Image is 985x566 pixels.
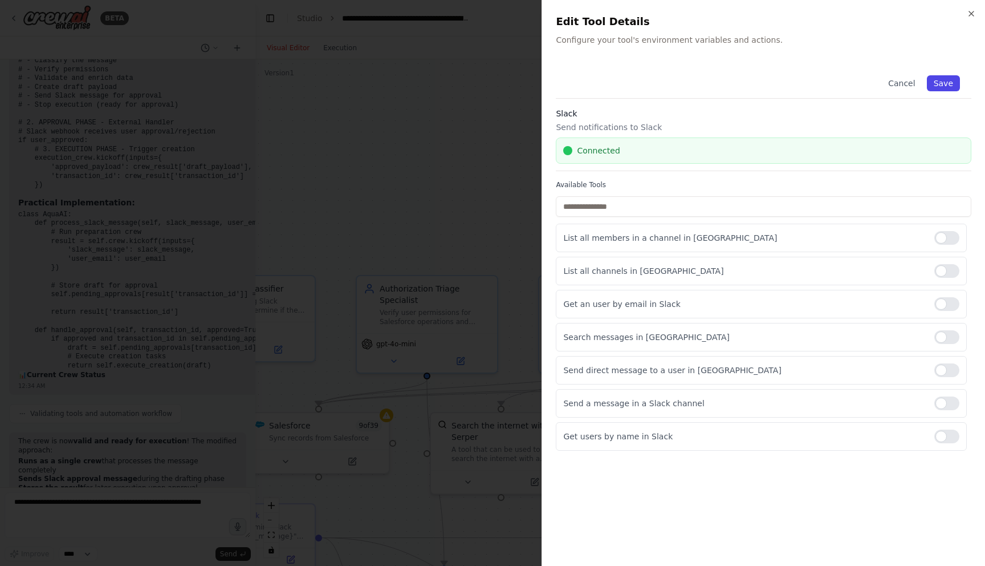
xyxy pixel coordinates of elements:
[556,122,971,133] p: Send notifications to Slack
[563,431,925,442] p: Get users by name in Slack
[556,108,971,119] h3: Slack
[927,75,960,91] button: Save
[556,34,971,46] p: Configure your tool's environment variables and actions.
[881,75,922,91] button: Cancel
[556,180,971,189] label: Available Tools
[563,365,925,376] p: Send direct message to a user in [GEOGRAPHIC_DATA]
[563,265,925,277] p: List all channels in [GEOGRAPHIC_DATA]
[556,14,971,30] h2: Edit Tool Details
[563,232,925,244] p: List all members in a channel in [GEOGRAPHIC_DATA]
[563,398,925,409] p: Send a message in a Slack channel
[563,331,925,343] p: Search messages in [GEOGRAPHIC_DATA]
[577,145,620,156] span: Connected
[563,298,925,310] p: Get an user by email in Slack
